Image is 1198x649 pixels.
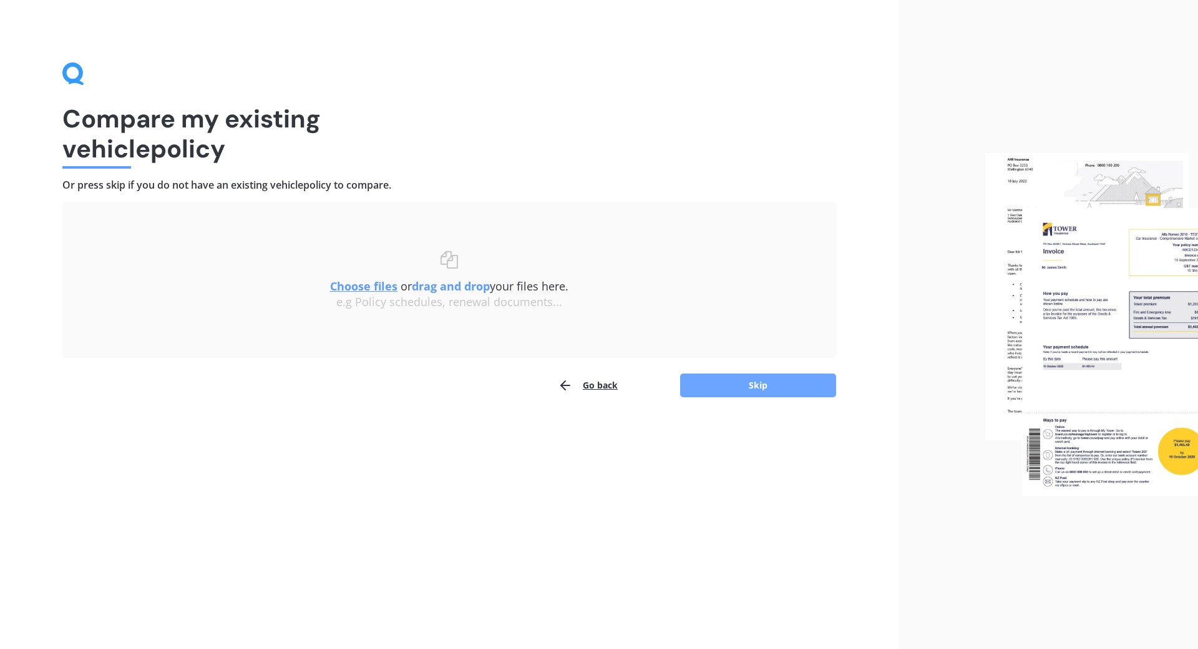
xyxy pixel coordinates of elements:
[330,279,397,294] u: Choose files
[87,295,811,309] div: e.g Policy schedules, renewal documents...
[412,279,490,294] b: drag and drop
[62,104,836,164] h1: Compare my existing vehicle policy
[985,153,1198,497] img: files.webp
[680,374,836,397] button: Skip
[330,279,568,294] span: or your files here.
[558,373,618,398] button: Go back
[62,179,836,192] h4: Or press skip if you do not have an existing vehicle policy to compare.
